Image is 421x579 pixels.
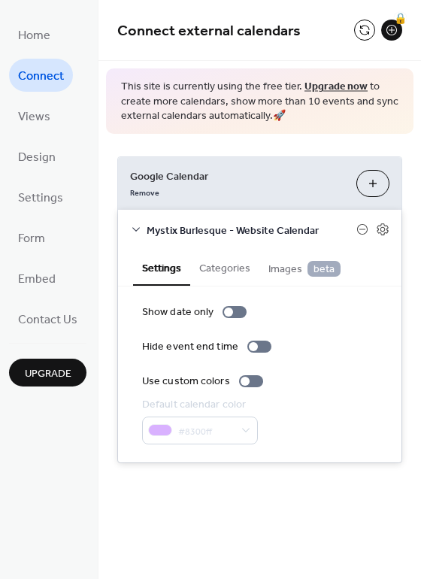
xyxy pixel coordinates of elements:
[9,99,59,132] a: Views
[9,18,59,51] a: Home
[9,221,54,254] a: Form
[142,397,255,413] div: Default calendar color
[9,262,65,295] a: Embed
[18,146,56,170] span: Design
[268,261,341,277] span: Images
[142,339,238,355] div: Hide event end time
[9,140,65,173] a: Design
[18,268,56,292] span: Embed
[121,80,398,124] span: This site is currently using the free tier. to create more calendars, show more than 10 events an...
[18,227,45,251] span: Form
[18,105,50,129] span: Views
[259,250,350,285] button: Images beta
[18,308,77,332] span: Contact Us
[130,168,344,184] span: Google Calendar
[18,24,50,48] span: Home
[304,77,368,97] a: Upgrade now
[18,186,63,211] span: Settings
[307,261,341,277] span: beta
[142,374,230,390] div: Use custom colors
[142,305,214,320] div: Show date only
[9,180,72,214] a: Settings
[18,65,64,89] span: Connect
[147,223,356,238] span: Mystix Burlesque - Website Calendar
[190,250,259,284] button: Categories
[133,250,190,286] button: Settings
[9,302,86,335] a: Contact Us
[130,187,159,198] span: Remove
[117,17,301,46] span: Connect external calendars
[9,359,86,387] button: Upgrade
[25,366,71,382] span: Upgrade
[9,59,73,92] a: Connect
